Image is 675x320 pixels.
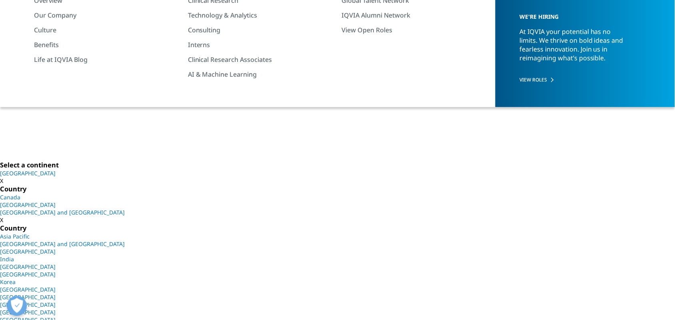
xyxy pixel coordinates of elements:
[7,296,27,316] button: Open Preferences
[34,55,175,64] a: Life at IQVIA Blog
[34,40,175,49] a: Benefits
[341,26,483,34] a: View Open Roles
[188,11,329,20] a: Technology & Analytics
[34,11,175,20] a: Our Company
[188,70,329,79] a: AI & Machine Learning
[188,55,329,64] a: Clinical Research Associates
[341,11,483,20] a: IQVIA Alumni Network
[34,26,175,34] a: Culture
[519,27,630,70] p: At IQVIA your potential has no limits. We thrive on bold ideas and fearless innovation. Join us i...
[519,76,647,83] a: VIEW ROLES
[188,26,329,34] a: Consulting
[188,40,329,49] a: Interns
